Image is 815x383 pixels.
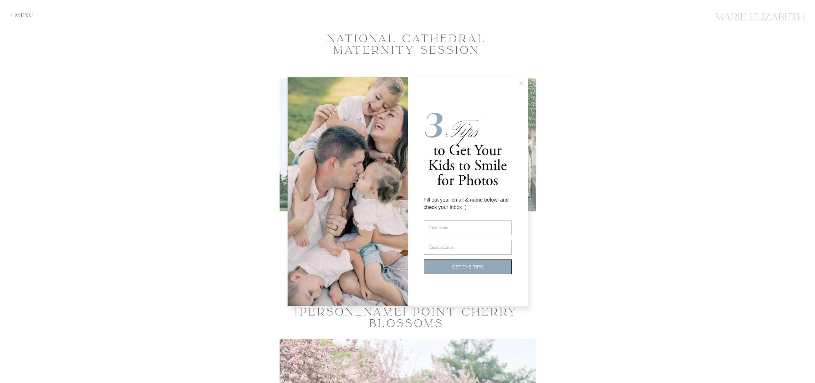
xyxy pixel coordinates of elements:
span: ss [451,244,454,250]
span: Email addre [429,244,451,250]
span: First na [429,225,443,231]
span: GET THE TIPS [452,264,483,269]
span: to Get Your Kids to Smile for Photos [428,141,507,190]
span: me [443,225,448,231]
span: Tips [444,115,474,146]
button: GET THE TIPS [424,259,512,274]
i: 3 [424,105,444,147]
div: Fill out your email & name below, and check your inbox :) [424,196,512,211]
